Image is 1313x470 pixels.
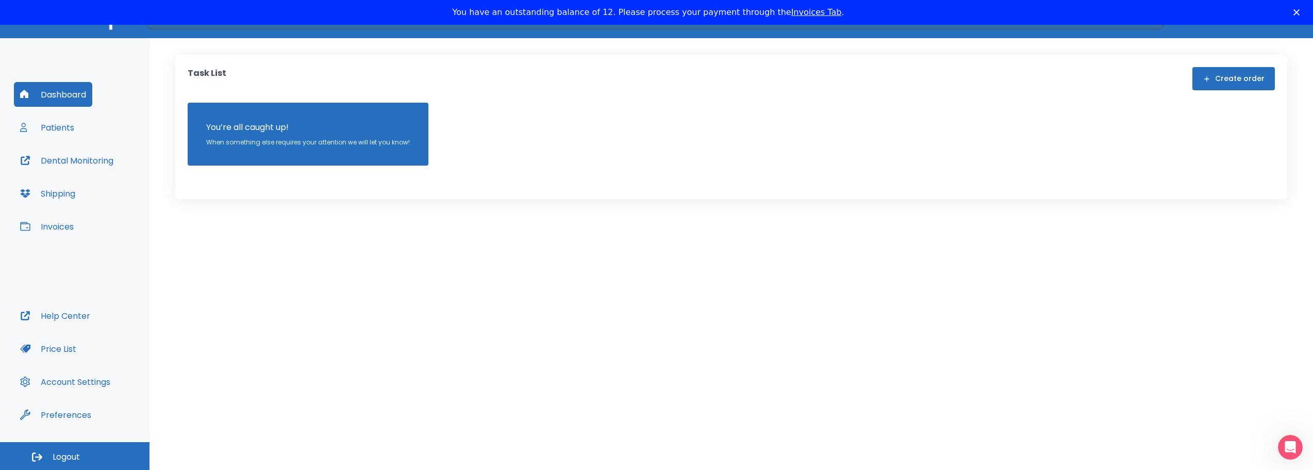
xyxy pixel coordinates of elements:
[14,82,92,107] button: Dashboard
[14,369,117,394] button: Account Settings
[14,214,80,239] button: Invoices
[1192,67,1275,90] button: Create order
[791,7,842,17] a: Invoices Tab
[14,115,80,140] button: Patients
[14,181,81,206] button: Shipping
[206,138,410,147] p: When something else requires your attention we will let you know!
[1293,9,1304,15] div: Close
[206,121,410,134] p: You’re all caught up!
[14,303,96,328] button: Help Center
[14,402,97,427] button: Preferences
[1278,435,1303,460] iframe: Intercom live chat
[14,336,82,361] button: Price List
[89,410,98,419] div: Tooltip anchor
[14,148,120,173] button: Dental Monitoring
[53,451,80,463] span: Logout
[188,67,226,90] p: Task List
[453,7,844,18] div: You have an outstanding balance of 12. Please process your payment through the .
